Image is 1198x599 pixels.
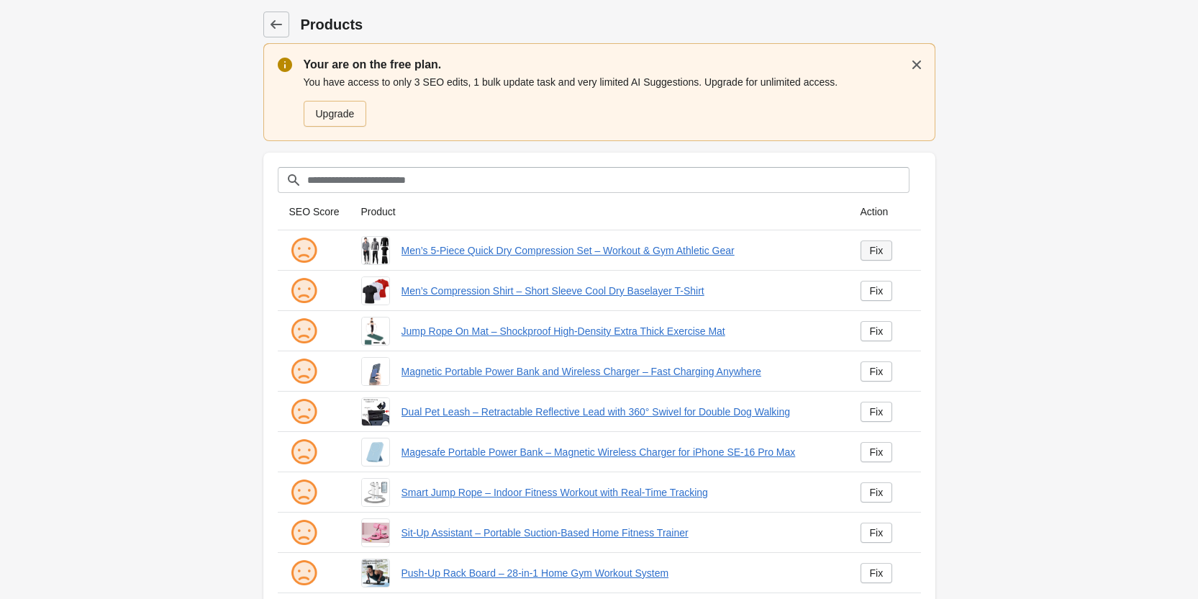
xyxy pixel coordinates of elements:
[861,361,893,382] a: Fix
[301,14,935,35] h1: Products
[861,240,893,261] a: Fix
[304,56,921,73] p: Your are on the free plan.
[350,193,849,230] th: Product
[289,357,318,386] img: sad.png
[861,442,893,462] a: Fix
[870,567,884,579] div: Fix
[401,284,838,298] a: Men’s Compression Shirt – Short Sleeve Cool Dry Baselayer T-Shirt
[870,366,884,377] div: Fix
[304,101,367,127] a: Upgrade
[289,438,318,467] img: sad.png
[289,397,318,426] img: sad.png
[289,276,318,305] img: sad.png
[870,406,884,418] div: Fix
[870,527,884,539] div: Fix
[401,243,838,258] a: Men’s 5-Piece Quick Dry Compression Set – Workout & Gym Athletic Gear
[289,518,318,547] img: sad.png
[401,324,838,338] a: Jump Rope On Mat – Shockproof High-Density Extra Thick Exercise Mat
[861,281,893,301] a: Fix
[316,108,355,120] div: Upgrade
[870,487,884,498] div: Fix
[289,559,318,587] img: sad.png
[401,364,838,379] a: Magnetic Portable Power Bank and Wireless Charger – Fast Charging Anywhere
[401,405,838,419] a: Dual Pet Leash – Retractable Reflective Lead with 360° Swivel for Double Dog Walking
[289,317,318,346] img: sad.png
[861,523,893,543] a: Fix
[870,285,884,297] div: Fix
[401,526,838,540] a: Sit-Up Assistant – Portable Suction-Based Home Fitness Trainer
[861,402,893,422] a: Fix
[401,445,838,459] a: Magesafe Portable Power Bank – Magnetic Wireless Charger for iPhone SE-16 Pro Max
[289,236,318,265] img: sad.png
[870,446,884,458] div: Fix
[870,325,884,337] div: Fix
[401,566,838,580] a: Push-Up Rack Board – 28-in-1 Home Gym Workout System
[401,485,838,500] a: Smart Jump Rope – Indoor Fitness Workout with Real-Time Tracking
[870,245,884,256] div: Fix
[861,482,893,503] a: Fix
[861,321,893,341] a: Fix
[278,193,350,230] th: SEO Score
[304,73,921,128] div: You have access to only 3 SEO edits, 1 bulk update task and very limited AI Suggestions. Upgrade ...
[289,478,318,507] img: sad.png
[861,563,893,583] a: Fix
[849,193,921,230] th: Action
